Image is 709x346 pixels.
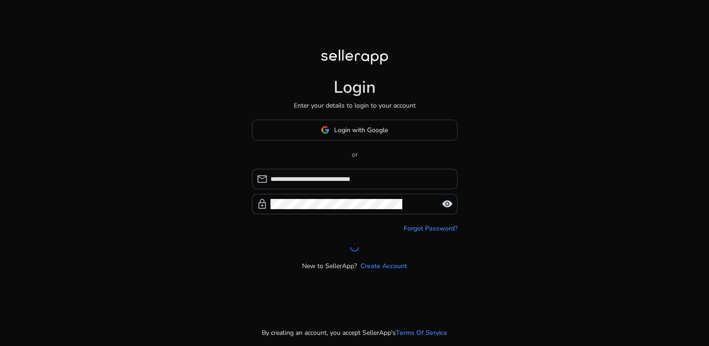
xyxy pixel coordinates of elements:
[404,224,458,233] a: Forgot Password?
[361,261,407,271] a: Create Account
[294,101,416,110] p: Enter your details to login to your account
[257,173,268,185] span: mail
[442,199,453,210] span: visibility
[252,120,458,141] button: Login with Google
[334,77,376,97] h1: Login
[302,261,357,271] p: New to SellerApp?
[252,150,458,160] p: or
[321,126,329,134] img: google-logo.svg
[334,125,388,135] span: Login with Google
[257,199,268,210] span: lock
[396,328,447,338] a: Terms Of Service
